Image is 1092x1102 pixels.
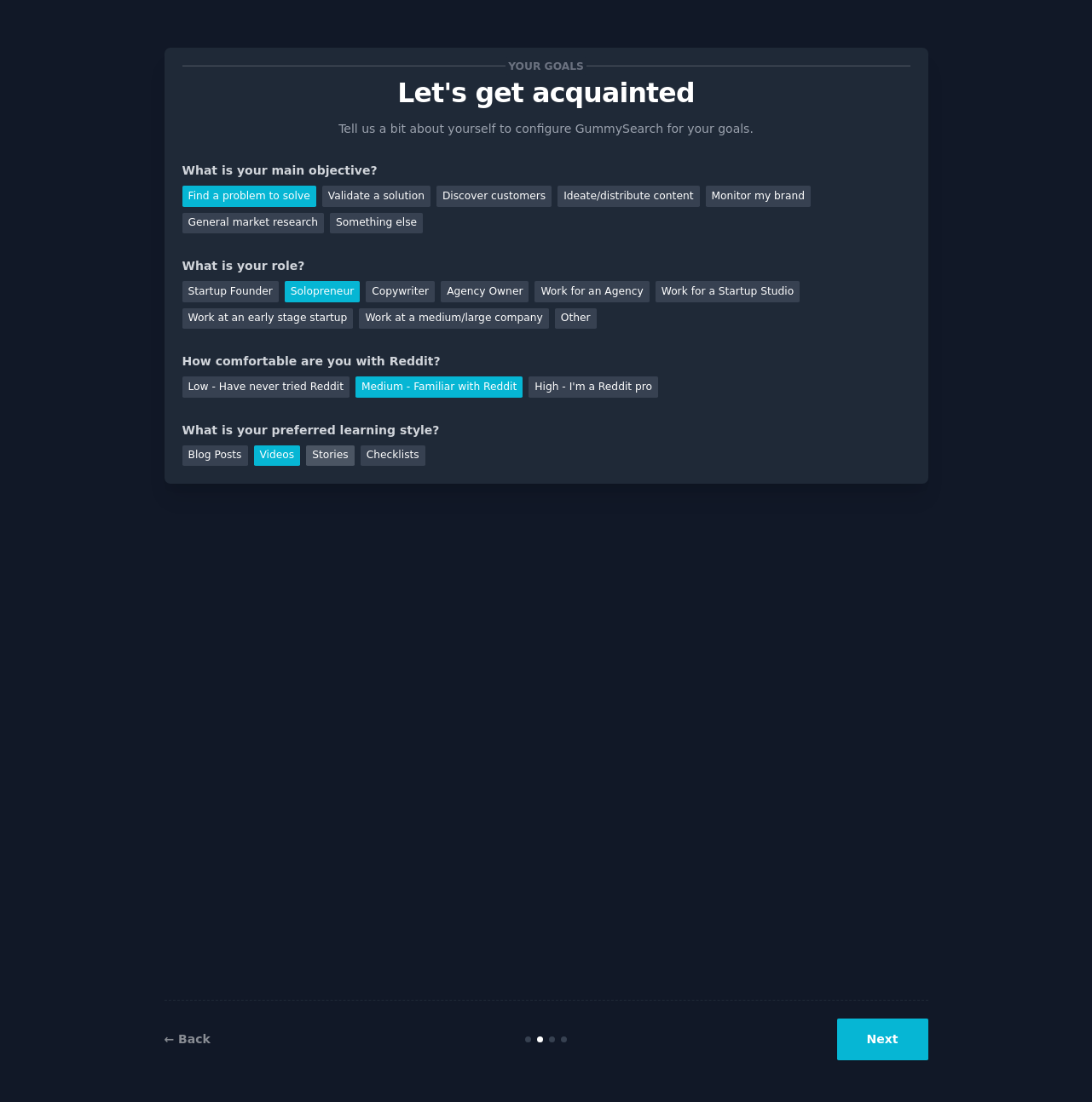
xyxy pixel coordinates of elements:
div: Ideate/distribute content [558,186,699,207]
div: Other [555,308,597,330]
div: Blog Posts [182,445,248,467]
div: Monitor my brand [706,186,811,207]
div: Work for an Agency [534,281,649,302]
div: Discover customers [436,186,552,207]
div: High - I'm a Reddit pro [529,376,658,398]
div: What is your preferred learning style? [182,422,910,439]
div: Checklists [361,445,425,467]
div: Stories [306,445,354,467]
button: Next [837,1019,928,1060]
a: ← Back [165,1032,211,1046]
div: What is your role? [182,257,910,275]
div: Copywriter [366,281,435,302]
div: Validate a solution [322,186,430,207]
div: Work at a medium/large company [359,308,548,330]
div: Medium - Familiar with Reddit [355,376,523,398]
p: Let's get acquainted [182,78,910,108]
div: Work at an early stage startup [182,308,354,330]
div: Work for a Startup Studio [656,281,800,302]
div: Find a problem to solve [182,186,316,207]
div: Low - Have never tried Reddit [182,376,350,398]
div: General market research [182,213,325,234]
div: Solopreneur [285,281,360,302]
div: How comfortable are you with Reddit? [182,353,910,370]
span: Your goals [506,57,587,75]
div: Startup Founder [182,281,279,302]
div: Something else [330,213,423,234]
div: Agency Owner [441,281,529,302]
div: Videos [254,445,301,467]
div: What is your main objective? [182,162,910,180]
p: Tell us a bit about yourself to configure GummySearch for your goals. [332,120,761,138]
